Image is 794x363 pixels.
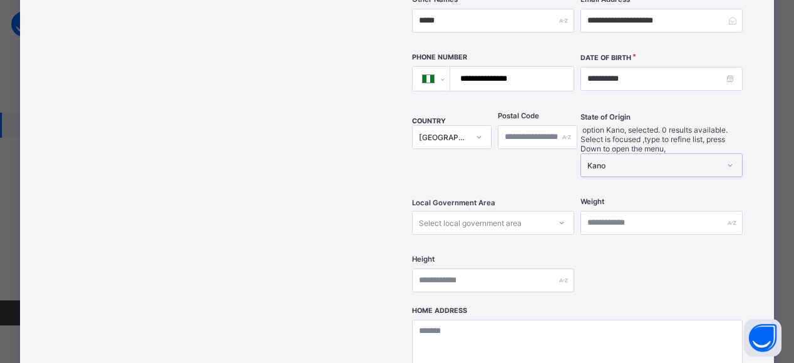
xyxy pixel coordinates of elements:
[580,54,631,62] label: Date of Birth
[412,307,467,315] label: Home Address
[580,197,604,206] label: Weight
[419,133,468,142] div: [GEOGRAPHIC_DATA]
[580,125,660,135] span: option Kano, selected.
[412,255,435,263] label: Height
[412,117,446,125] span: COUNTRY
[580,125,728,153] span: 0 results available. Select is focused ,type to refine list, press Down to open the menu,
[744,319,781,357] button: Open asap
[412,198,495,207] span: Local Government Area
[580,113,631,121] span: State of Origin
[498,111,539,120] label: Postal Code
[419,211,522,235] div: Select local government area
[587,161,719,170] div: Kano
[412,53,467,61] label: Phone Number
